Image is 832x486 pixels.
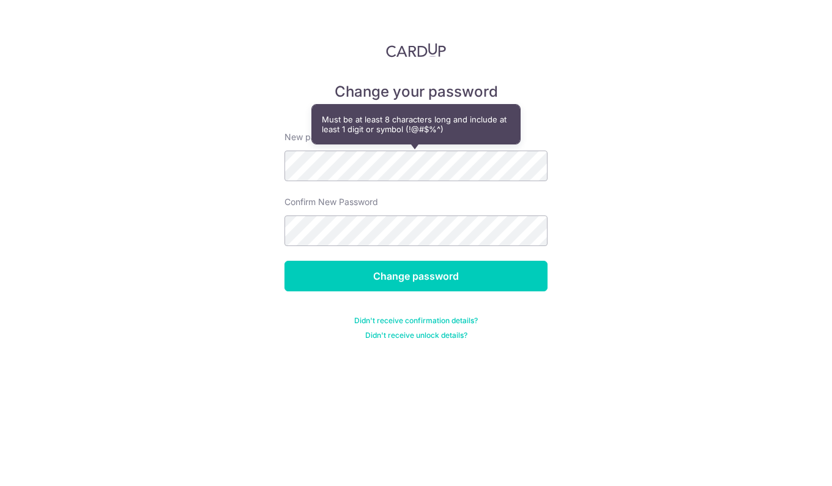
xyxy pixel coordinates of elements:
[365,331,467,340] a: Didn't receive unlock details?
[386,43,446,58] img: CardUp Logo
[284,261,548,291] input: Change password
[284,131,344,143] label: New password
[284,196,378,208] label: Confirm New Password
[354,316,478,326] a: Didn't receive confirmation details?
[284,82,548,102] h5: Change your password
[312,105,520,144] div: Must be at least 8 characters long and include at least 1 digit or symbol (!@#$%^)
